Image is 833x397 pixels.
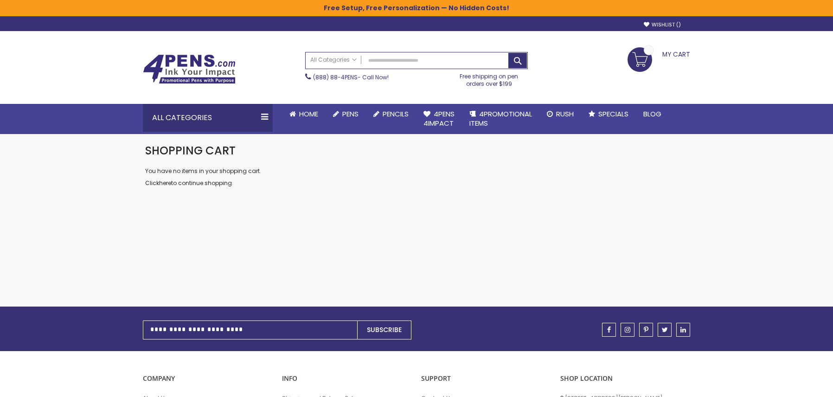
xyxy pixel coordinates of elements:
span: facebook [607,327,611,333]
p: You have no items in your shopping cart. [145,167,688,175]
span: twitter [662,327,668,333]
a: Pencils [366,104,416,124]
span: linkedin [680,327,686,333]
div: All Categories [143,104,273,132]
span: Pencils [383,109,409,119]
a: Blog [636,104,669,124]
button: Subscribe [357,320,411,339]
span: Home [299,109,318,119]
span: Pens [342,109,359,119]
a: Home [282,104,326,124]
img: 4Pens Custom Pens and Promotional Products [143,54,236,84]
span: pinterest [644,327,648,333]
span: Blog [643,109,661,119]
a: All Categories [306,52,361,68]
p: Support [421,374,551,383]
a: instagram [621,323,634,337]
a: Wishlist [644,21,681,28]
span: Specials [598,109,628,119]
p: SHOP LOCATION [560,374,690,383]
span: Rush [556,109,574,119]
a: 4PROMOTIONALITEMS [462,104,539,134]
a: Specials [581,104,636,124]
a: pinterest [639,323,653,337]
p: Click to continue shopping. [145,179,688,187]
a: linkedin [676,323,690,337]
span: Shopping Cart [145,143,236,158]
a: Rush [539,104,581,124]
a: here [159,179,171,187]
span: Subscribe [367,325,402,334]
a: (888) 88-4PENS [313,73,358,81]
p: COMPANY [143,374,273,383]
span: 4Pens 4impact [423,109,455,128]
a: twitter [658,323,672,337]
a: Pens [326,104,366,124]
span: All Categories [310,56,357,64]
div: Free shipping on pen orders over $199 [450,69,528,88]
a: facebook [602,323,616,337]
span: instagram [625,327,630,333]
p: INFO [282,374,412,383]
a: 4Pens4impact [416,104,462,134]
span: 4PROMOTIONAL ITEMS [469,109,532,128]
span: - Call Now! [313,73,389,81]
